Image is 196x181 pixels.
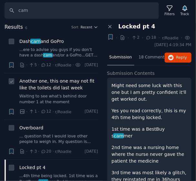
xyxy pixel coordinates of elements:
span: r/Roadie [55,63,71,67]
span: · [52,148,54,155]
span: · [26,108,27,115]
span: 1 [29,109,37,115]
button: Track [178,4,191,17]
a: ...ere to advise you guys if you don’t have a dashcamand/or a GoPro…GET ONE. I did a pharmacy del... [19,47,98,58]
span: Submission Contents [107,70,155,77]
div: Track [181,12,189,16]
button: Recent [81,25,98,29]
span: Results [5,23,23,31]
span: · [52,108,54,115]
span: · [38,148,39,155]
span: · [52,62,54,68]
span: · [181,35,182,41]
p: Might need some luck with this one but I am pretty confident it'll get worked out. [112,82,187,103]
span: 12 [41,62,51,68]
a: Waiting to see what's behind door number 1 at the moment [19,94,98,105]
p: Yes you read correctly, this is my 4th time being locked. [112,107,187,121]
a: Locked pt 4 [19,164,46,171]
span: [DATE] [85,62,98,68]
span: · [159,35,160,41]
span: Recent [81,25,92,29]
span: 20 [41,149,51,155]
span: · [38,108,39,115]
span: 18 Comments [139,55,167,60]
p: 1st time was a BestBuy s mer [112,126,187,139]
span: [DATE] [85,109,98,115]
span: · [128,35,129,41]
span: Reply [176,55,187,61]
span: Submission [109,55,132,60]
span: 5 [29,62,37,68]
span: Dash and GoPro [19,38,64,45]
span: · [38,62,39,68]
a: Another one, this one may not fit like the toilets did last week [19,78,98,91]
a: ... question that I would love other people to weigh in. My question is would you invest in a bod... [19,134,98,145]
div: Filters [165,12,175,16]
button: Reply [165,53,191,63]
span: · [142,35,143,41]
span: r/Roadie [55,110,71,114]
span: r/Roadie [55,149,71,154]
a: Dashcamand GoPro [19,38,64,45]
span: Locked pt 4 [119,23,155,30]
span: 3 [29,149,37,155]
p: 2nd time was a nursing home where the nurse never gave the patient the medicine [112,144,187,165]
span: r/Roadie [162,36,179,40]
span: · [26,148,27,155]
span: 18 [146,35,156,41]
a: Overboard [19,125,43,131]
span: · [116,35,118,41]
span: [DATE] [85,149,98,155]
span: 6 [25,26,27,30]
span: [DATE] 4:19:34 PM [155,42,191,48]
div: Sort [71,25,78,29]
span: · [26,62,27,68]
span: 12 [41,109,51,115]
span: cam [43,53,53,57]
span: · [73,62,74,68]
span: cam [30,39,41,44]
span: 2 [131,35,139,41]
span: cam [113,133,124,138]
input: Search Keyword [5,2,159,19]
